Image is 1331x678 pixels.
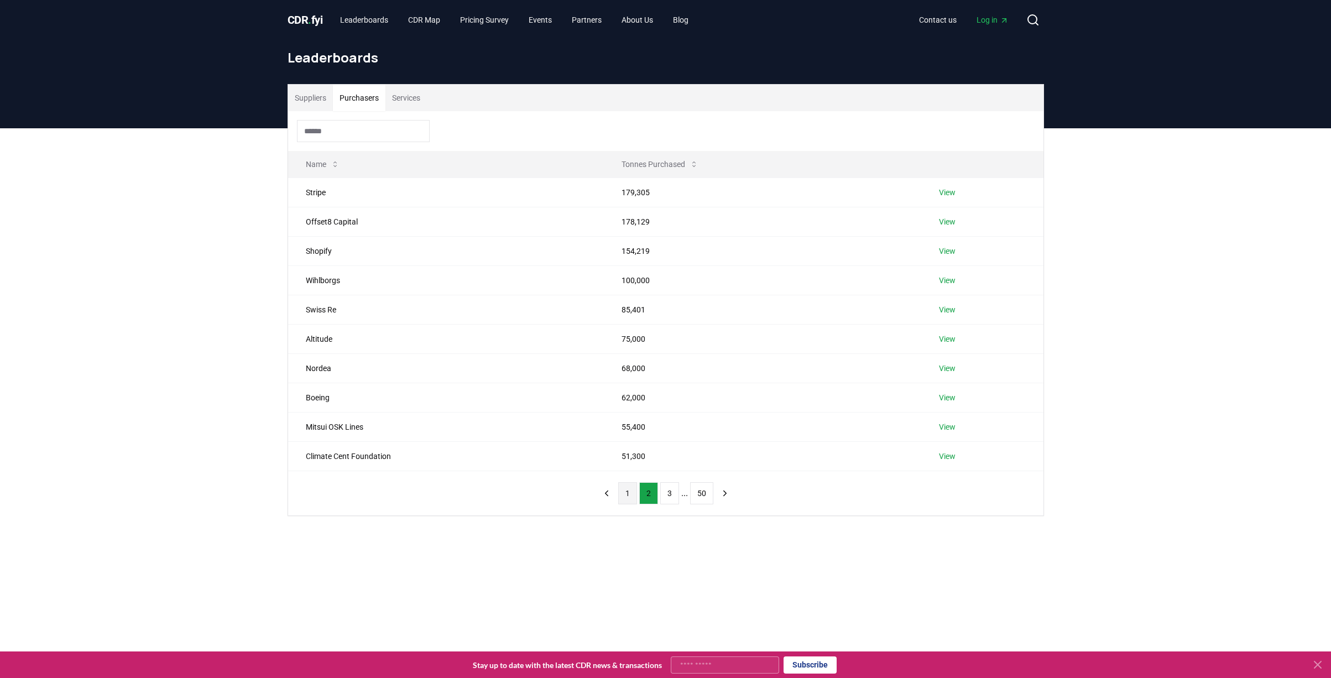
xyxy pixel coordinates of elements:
a: Pricing Survey [451,10,518,30]
h1: Leaderboards [288,49,1044,66]
td: Stripe [288,178,604,207]
button: Name [297,153,348,175]
td: 51,300 [604,441,921,471]
button: Purchasers [333,85,385,111]
td: Shopify [288,236,604,265]
button: next page [716,482,734,504]
button: Tonnes Purchased [613,153,707,175]
button: 3 [660,482,679,504]
a: Blog [664,10,697,30]
a: View [939,363,956,374]
span: CDR fyi [288,13,323,27]
td: Mitsui OSK Lines [288,412,604,441]
a: Log in [968,10,1017,30]
a: View [939,451,956,462]
td: 85,401 [604,295,921,324]
td: 100,000 [604,265,921,295]
button: 50 [690,482,713,504]
td: Altitude [288,324,604,353]
td: Swiss Re [288,295,604,324]
td: Wihlborgs [288,265,604,295]
a: View [939,246,956,257]
button: previous page [597,482,616,504]
a: View [939,392,956,403]
button: 1 [618,482,637,504]
button: Suppliers [288,85,333,111]
li: ... [681,487,688,500]
a: Contact us [910,10,965,30]
td: 62,000 [604,383,921,412]
a: View [939,333,956,345]
td: Climate Cent Foundation [288,441,604,471]
a: View [939,421,956,432]
td: 55,400 [604,412,921,441]
a: View [939,275,956,286]
a: View [939,216,956,227]
button: Services [385,85,427,111]
nav: Main [331,10,697,30]
td: 178,129 [604,207,921,236]
td: 154,219 [604,236,921,265]
td: 75,000 [604,324,921,353]
a: Events [520,10,561,30]
a: CDR.fyi [288,12,323,28]
a: CDR Map [399,10,449,30]
nav: Main [910,10,1017,30]
a: View [939,304,956,315]
td: Boeing [288,383,604,412]
td: Nordea [288,353,604,383]
button: 2 [639,482,658,504]
span: . [308,13,311,27]
span: Log in [977,14,1009,25]
td: 68,000 [604,353,921,383]
a: About Us [613,10,662,30]
td: Offset8 Capital [288,207,604,236]
a: View [939,187,956,198]
a: Partners [563,10,610,30]
a: Leaderboards [331,10,397,30]
td: 179,305 [604,178,921,207]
